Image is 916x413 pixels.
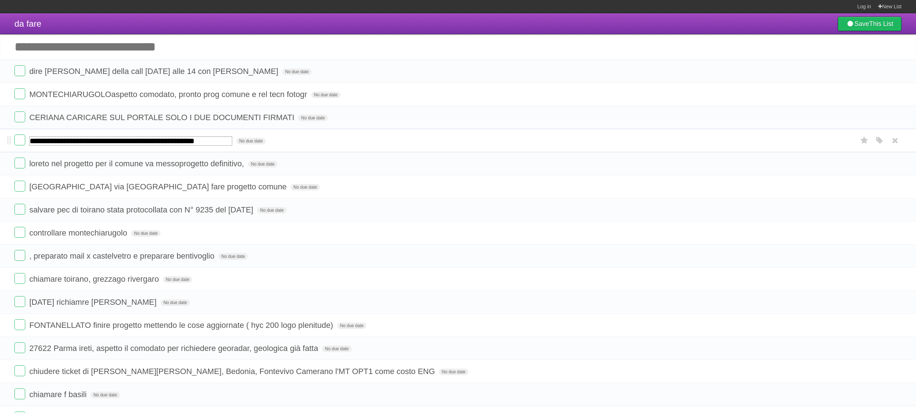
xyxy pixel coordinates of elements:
span: No due date [219,253,248,260]
span: CERIANA CARICARE SUL PORTALE SOLO I DUE DOCUMENTI FIRMATI [29,113,296,122]
span: , preparato mail x castelvetro e preparare bentivoglio [29,251,216,260]
span: FONTANELLATO finire progetto mettendo le cose aggiornate ( hyc 200 logo plenitude) [29,321,335,330]
span: No due date [91,392,120,398]
span: No due date [337,322,366,329]
span: No due date [311,92,340,98]
span: No due date [291,184,320,190]
label: Done [14,273,25,284]
b: This List [869,20,893,27]
label: Done [14,365,25,376]
label: Done [14,388,25,399]
label: Done [14,296,25,307]
label: Done [14,204,25,215]
label: Done [14,250,25,261]
span: chiudere ticket di [PERSON_NAME][PERSON_NAME], Bedonia, Fontevivo Camerano l'MT OPT1 come costo ENG [29,367,437,376]
label: Done [14,158,25,168]
label: Done [14,342,25,353]
span: No due date [248,161,277,167]
span: controllare montechiarugolo [29,228,129,237]
span: loreto nel progetto per il comune va messoprogetto definitivo, [29,159,246,168]
span: No due date [160,299,190,306]
span: No due date [298,115,327,121]
span: 27622 Parma ireti, aspetto il comodato per richiedere georadar, geologica già fatta [29,344,320,353]
label: Done [14,319,25,330]
span: MONTECHIARUGOLOaspetto comodato, pronto prog comune e rel tecn fotogr [29,90,309,99]
span: No due date [163,276,192,283]
span: No due date [282,69,312,75]
label: Done [14,227,25,238]
span: No due date [131,230,160,237]
span: [GEOGRAPHIC_DATA] via [GEOGRAPHIC_DATA] fare progetto comune [29,182,289,191]
span: da fare [14,19,41,28]
span: No due date [236,138,265,144]
span: salvare pec di toirano stata protocollata con N° 9235 del [DATE] [29,205,255,214]
a: SaveThis List [838,17,902,31]
span: chiamare f basili [29,390,88,399]
label: Star task [858,135,871,146]
span: No due date [439,369,468,375]
span: No due date [257,207,286,214]
label: Done [14,88,25,99]
label: Done [14,135,25,145]
label: Done [14,65,25,76]
span: dire [PERSON_NAME] della call [DATE] alle 14 con [PERSON_NAME] [29,67,280,76]
span: chiamare toirano, grezzago rivergaro [29,274,161,284]
span: No due date [322,346,351,352]
label: Done [14,181,25,192]
span: [DATE] richiamre [PERSON_NAME] [29,298,158,307]
label: Done [14,111,25,122]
